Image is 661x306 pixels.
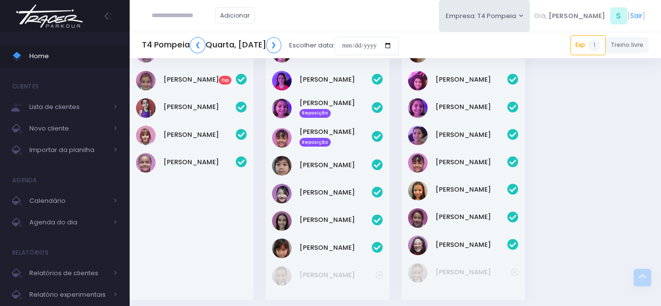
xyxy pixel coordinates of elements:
[142,37,281,53] h5: T4 Pompeia Quarta, [DATE]
[29,216,108,229] span: Agenda do dia
[29,144,108,156] span: Importar da planilha
[606,37,649,53] a: Treino livre
[272,156,292,175] img: Kimi Marino Iwamizu
[219,76,231,85] span: Exp
[299,243,372,253] a: [PERSON_NAME]
[299,75,372,85] a: [PERSON_NAME]
[408,181,428,200] img: Júlia Ibarrola Lima
[29,50,117,63] span: Home
[408,263,428,283] img: Beatriz Marques Ferreira
[272,128,292,148] img: Júlia Caze Rodrigues
[136,126,156,145] img: Maria Barros Zanaroli Guerra
[299,188,372,197] a: [PERSON_NAME]
[136,153,156,173] img: Maria Eduarda Nogueira Missao
[630,11,642,21] a: Sair
[272,239,292,258] img: nara marino iwamizu
[266,37,282,53] a: ❯
[408,236,428,255] img: Maria Fernanda Mendes Guimarães
[190,37,205,53] a: ❮
[136,98,156,118] img: Manuela Mattosinho Sfeir
[548,11,605,21] span: [PERSON_NAME]
[589,40,600,51] span: 1
[299,160,372,170] a: [PERSON_NAME]
[12,171,37,190] h4: Agenda
[408,126,428,145] img: Isadora Cascão Oliveira
[435,102,508,112] a: [PERSON_NAME]
[272,99,292,118] img: Heloisa Nivolone
[272,211,292,231] img: giovana vilela
[435,267,511,277] a: [PERSON_NAME]
[435,130,508,140] a: [PERSON_NAME]
[435,240,508,250] a: [PERSON_NAME]
[215,7,255,23] a: Adicionar
[29,101,108,113] span: Lista de clientes
[408,71,428,90] img: Catarina souza ramos de Oliveira
[435,185,508,195] a: [PERSON_NAME]
[299,138,331,147] span: Reposição
[163,130,236,140] a: [PERSON_NAME]
[142,34,399,57] div: Escolher data:
[272,71,292,90] img: Athina Torres Kambourakis
[408,153,428,173] img: Júlia Caze Rodrigues
[408,98,428,118] img: Heloisa Nivolone
[435,157,508,167] a: [PERSON_NAME]
[29,195,108,207] span: Calendário
[299,127,372,147] a: [PERSON_NAME] Reposição
[163,157,236,167] a: [PERSON_NAME]
[12,77,39,96] h4: Clientes
[408,208,428,228] img: Luiza Rinaldi Barili
[29,267,108,280] span: Relatórios de clientes
[530,5,649,27] div: [ ]
[610,7,627,24] span: S
[272,266,292,285] img: Beatriz Marques Ferreira
[163,75,236,85] a: [PERSON_NAME]Exp
[299,98,372,118] a: [PERSON_NAME] Reposição
[534,11,547,21] span: Olá,
[29,122,108,135] span: Novo cliente
[435,212,508,222] a: [PERSON_NAME]
[570,35,606,55] a: Exp1
[272,184,292,203] img: Leticia Yui Kushiyama
[12,243,48,262] h4: Relatórios
[435,75,508,85] a: [PERSON_NAME]
[163,102,236,112] a: [PERSON_NAME]
[299,109,331,118] span: Reposição
[29,288,108,301] span: Relatório experimentais
[299,215,372,225] a: [PERSON_NAME]
[299,270,375,280] a: [PERSON_NAME]
[136,71,156,90] img: Isabel Carlessi Riccioppo Pereira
